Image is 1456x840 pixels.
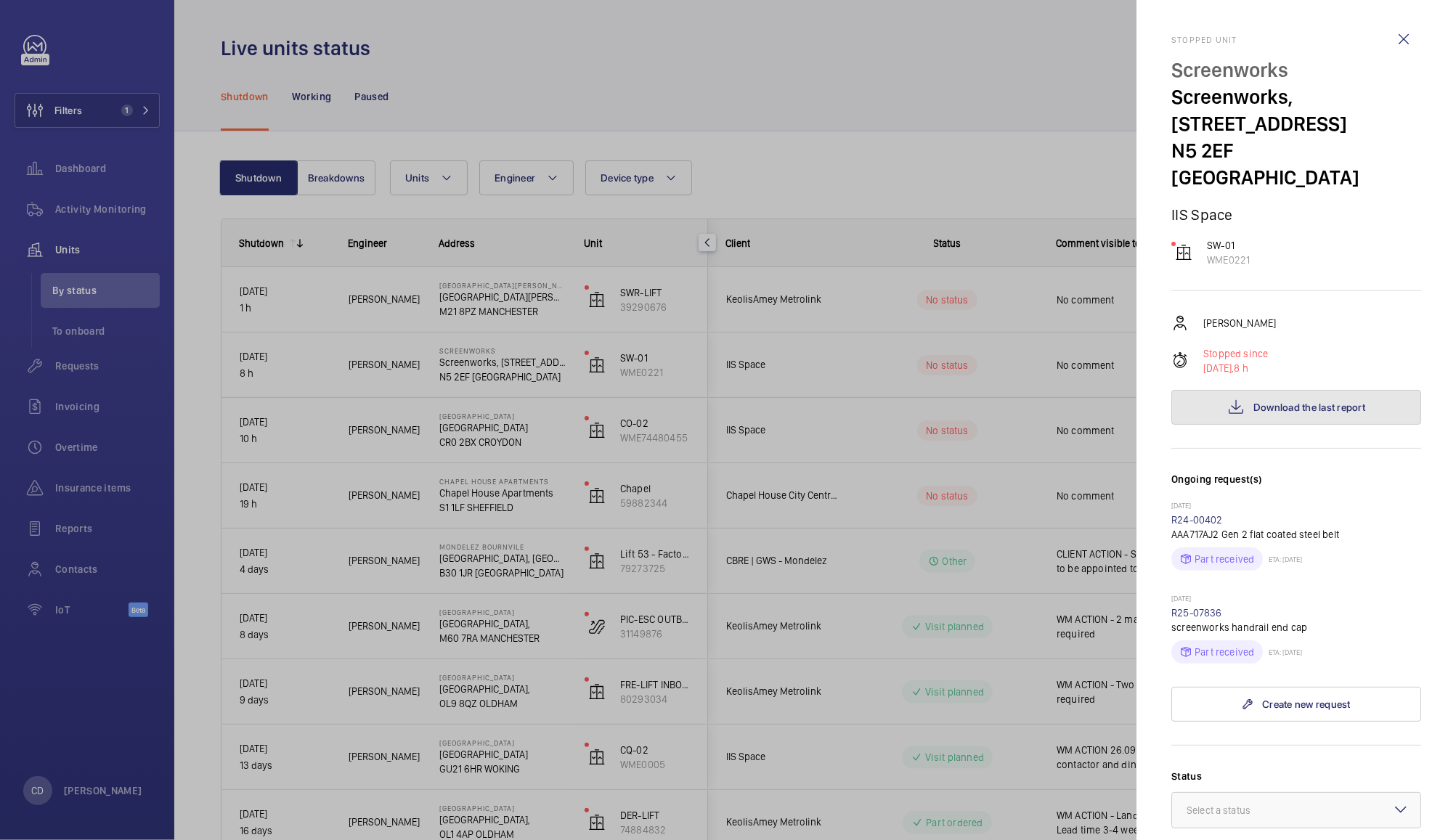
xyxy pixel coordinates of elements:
[1253,401,1365,413] span: Download the last report
[1203,316,1276,330] p: [PERSON_NAME]
[1171,35,1421,45] h2: Stopped unit
[1195,645,1254,659] p: Part received
[1187,803,1287,817] div: Select a status
[1171,57,1421,83] p: Screenworks
[1171,687,1421,722] a: Create new request
[1171,514,1223,526] a: R24-00402
[1171,205,1421,224] p: IIS Space
[1207,238,1250,253] p: SW-01
[1171,594,1421,605] p: [DATE]
[1263,555,1302,563] p: ETA: [DATE]
[1171,390,1421,425] button: Download the last report
[1203,346,1268,361] p: Stopped since
[1203,361,1268,375] p: 8 h
[1171,769,1421,783] label: Status
[1171,137,1421,191] p: N5 2EF [GEOGRAPHIC_DATA]
[1171,83,1421,137] p: Screenworks, [STREET_ADDRESS]
[1171,607,1222,619] a: R25-07836
[1195,552,1254,566] p: Part received
[1171,527,1421,542] p: AAA717AJ2 Gen 2 flat coated steel belt
[1171,620,1421,635] p: screenworks handrail end cap
[1175,244,1192,261] img: elevator.svg
[1263,648,1302,656] p: ETA: [DATE]
[1171,501,1421,513] p: [DATE]
[1171,472,1421,501] h3: Ongoing request(s)
[1207,253,1250,267] p: WME0221
[1203,362,1234,374] span: [DATE],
